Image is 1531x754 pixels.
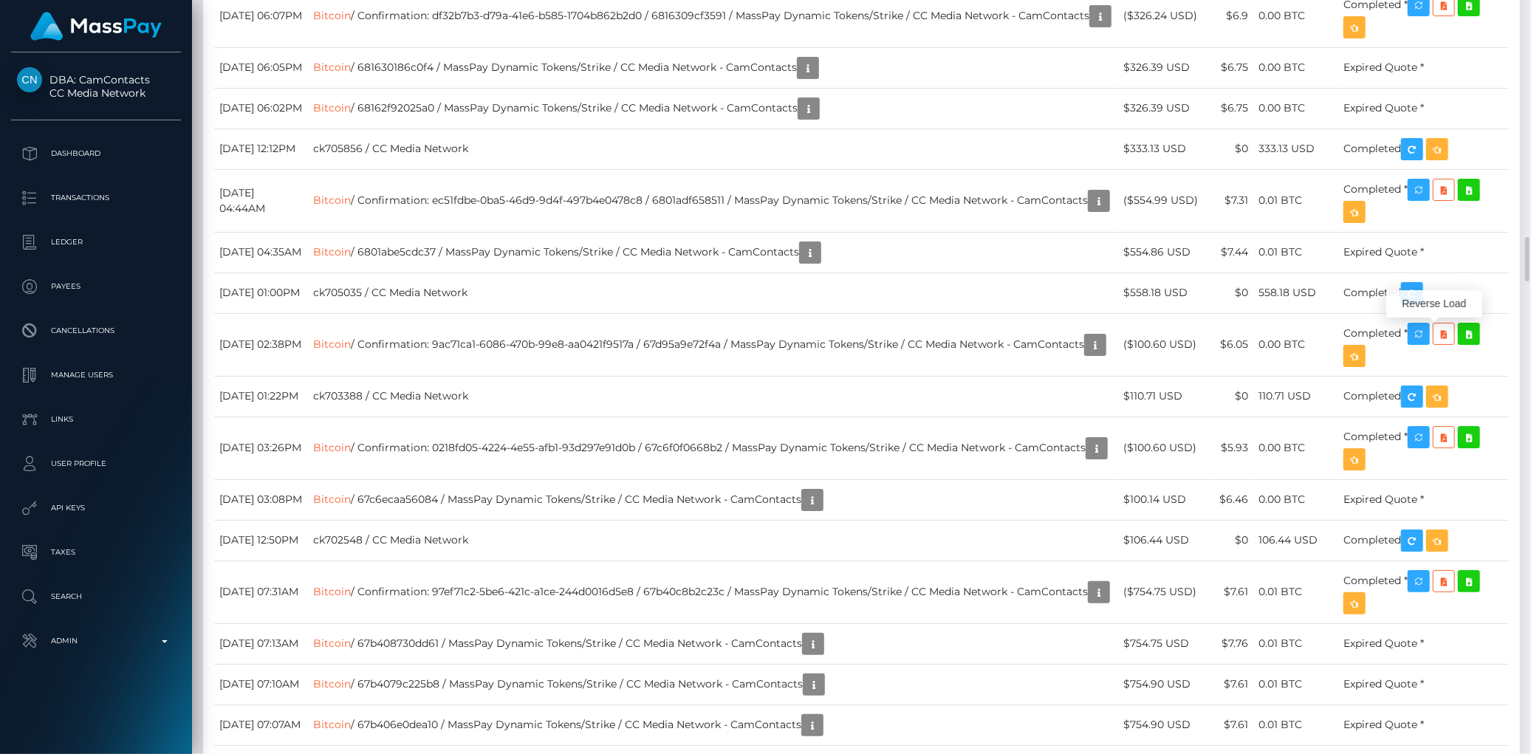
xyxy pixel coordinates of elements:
td: ($754.75 USD) [1118,561,1210,623]
td: $0 [1210,128,1253,169]
a: Ledger [11,224,181,261]
td: ($554.99 USD) [1118,169,1210,232]
p: API Keys [17,497,175,519]
a: Dashboard [11,135,181,172]
td: $754.90 USD [1118,664,1210,705]
td: $7.44 [1210,232,1253,273]
a: Cancellations [11,312,181,349]
td: [DATE] 12:12PM [214,128,308,169]
td: [DATE] 03:26PM [214,417,308,479]
td: 0.00 BTC [1253,47,1338,88]
img: CC Media Network [17,67,42,92]
a: Transactions [11,179,181,216]
td: Completed [1338,273,1509,313]
td: ck703388 / CC Media Network [308,376,1119,417]
td: $0 [1210,376,1253,417]
td: 0.01 BTC [1253,169,1338,232]
td: / 67c6ecaa56084 / MassPay Dynamic Tokens/Strike / CC Media Network - CamContacts [308,479,1119,520]
p: Transactions [17,187,175,209]
td: Expired Quote * [1338,664,1509,705]
td: $7.61 [1210,561,1253,623]
td: $333.13 USD [1118,128,1210,169]
td: $0 [1210,273,1253,313]
td: [DATE] 12:50PM [214,520,308,561]
td: Expired Quote * [1338,88,1509,128]
td: ck702548 / CC Media Network [308,520,1119,561]
td: [DATE] 04:44AM [214,169,308,232]
td: 558.18 USD [1253,273,1338,313]
td: $7.61 [1210,705,1253,745]
p: Payees [17,275,175,298]
td: / Confirmation: ec51fdbe-0ba5-46d9-9d4f-497b4e0478c8 / 6801adf658511 / MassPay Dynamic Tokens/Str... [308,169,1119,232]
a: Bitcoin [313,337,351,351]
td: Completed * [1338,313,1509,376]
td: 0.01 BTC [1253,705,1338,745]
td: 0.00 BTC [1253,88,1338,128]
p: Cancellations [17,320,175,342]
td: [DATE] 01:00PM [214,273,308,313]
td: $6.05 [1210,313,1253,376]
a: Bitcoin [313,677,351,690]
td: $0 [1210,520,1253,561]
td: $7.61 [1210,664,1253,705]
td: ($100.60 USD) [1118,313,1210,376]
td: [DATE] 06:05PM [214,47,308,88]
td: / Confirmation: 0218fd05-4224-4e55-afb1-93d297e91d0b / 67c6f0f0668b2 / MassPay Dynamic Tokens/Str... [308,417,1119,479]
td: $6.75 [1210,47,1253,88]
td: $554.86 USD [1118,232,1210,273]
td: / 68162f92025a0 / MassPay Dynamic Tokens/Strike / CC Media Network - CamContacts [308,88,1119,128]
a: Bitcoin [313,61,351,74]
a: User Profile [11,445,181,482]
p: User Profile [17,453,175,475]
img: MassPay Logo [30,12,162,41]
a: Admin [11,623,181,659]
a: API Keys [11,490,181,527]
td: 0.00 BTC [1253,417,1338,479]
td: 0.01 BTC [1253,561,1338,623]
p: Dashboard [17,143,175,165]
td: 0.01 BTC [1253,623,1338,664]
td: / 67b408730dd61 / MassPay Dynamic Tokens/Strike / CC Media Network - CamContacts [308,623,1119,664]
td: $326.39 USD [1118,88,1210,128]
td: 0.01 BTC [1253,232,1338,273]
span: DBA: CamContacts CC Media Network [11,73,181,100]
td: $558.18 USD [1118,273,1210,313]
td: Expired Quote * [1338,47,1509,88]
td: $100.14 USD [1118,479,1210,520]
a: Search [11,578,181,615]
td: / 6801abe5cdc37 / MassPay Dynamic Tokens/Strike / CC Media Network - CamContacts [308,232,1119,273]
a: Manage Users [11,357,181,394]
td: $6.46 [1210,479,1253,520]
td: $754.75 USD [1118,623,1210,664]
p: Manage Users [17,364,175,386]
a: Bitcoin [313,493,351,506]
td: Completed * [1338,417,1509,479]
a: Bitcoin [313,245,351,258]
td: $7.31 [1210,169,1253,232]
td: [DATE] 02:38PM [214,313,308,376]
td: $110.71 USD [1118,376,1210,417]
a: Bitcoin [313,637,351,650]
td: 110.71 USD [1253,376,1338,417]
p: Links [17,408,175,431]
td: Completed [1338,520,1509,561]
div: Reverse Load [1386,290,1482,318]
td: 0.00 BTC [1253,313,1338,376]
td: $106.44 USD [1118,520,1210,561]
td: Expired Quote * [1338,705,1509,745]
td: / 67b406e0dea10 / MassPay Dynamic Tokens/Strike / CC Media Network - CamContacts [308,705,1119,745]
a: Bitcoin [313,9,351,22]
td: Expired Quote * [1338,479,1509,520]
td: [DATE] 07:31AM [214,561,308,623]
td: [DATE] 03:08PM [214,479,308,520]
td: ($100.60 USD) [1118,417,1210,479]
td: ck705856 / CC Media Network [308,128,1119,169]
td: $6.75 [1210,88,1253,128]
p: Ledger [17,231,175,253]
td: / Confirmation: 97ef71c2-5be6-421c-a1ce-244d0016d5e8 / 67b40c8b2c23c / MassPay Dynamic Tokens/Str... [308,561,1119,623]
td: 333.13 USD [1253,128,1338,169]
p: Search [17,586,175,608]
a: Bitcoin [313,441,351,454]
td: [DATE] 04:35AM [214,232,308,273]
a: Bitcoin [313,718,351,731]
